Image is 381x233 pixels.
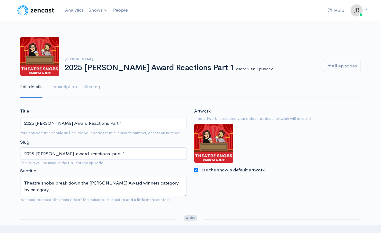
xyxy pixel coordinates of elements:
[20,197,171,202] small: No need to repeat the main title of the episode, it's best to add a little more context.
[111,4,130,17] a: People
[20,160,187,166] small: The slug will be used in the URL for the episode.
[20,167,36,174] label: Subtitle
[65,63,316,72] h1: 2025 [PERSON_NAME] Award Reactions Part 1
[84,76,100,98] a: Sharing
[194,108,211,115] label: Artwork
[184,215,197,221] span: Audio
[20,76,42,98] a: Edit details
[20,117,187,130] input: What is the episode's title?
[86,4,111,17] a: Shows
[20,147,187,160] input: title-of-episode
[325,4,347,17] a: Help
[194,116,361,122] small: If no artwork is selected your default podcast artwork will be used
[20,139,29,146] label: Slug
[323,60,361,72] a: All episodes
[65,57,316,61] h6: [PERSON_NAME]
[234,66,255,71] small: Season 2025
[50,76,77,98] a: Transcription
[20,177,187,196] textarea: Theatre snobs break down the [PERSON_NAME] Award winners category by category.
[16,4,55,16] img: ZenCast Logo
[200,167,266,174] label: Use the show's default artwork.
[257,66,273,71] small: Episode 6
[20,108,29,115] label: Title
[350,4,363,16] img: ...
[64,130,71,135] strong: not
[63,4,86,17] a: Analytics
[20,130,181,135] small: Your episode title should include your podcast title, episode number, or season number.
